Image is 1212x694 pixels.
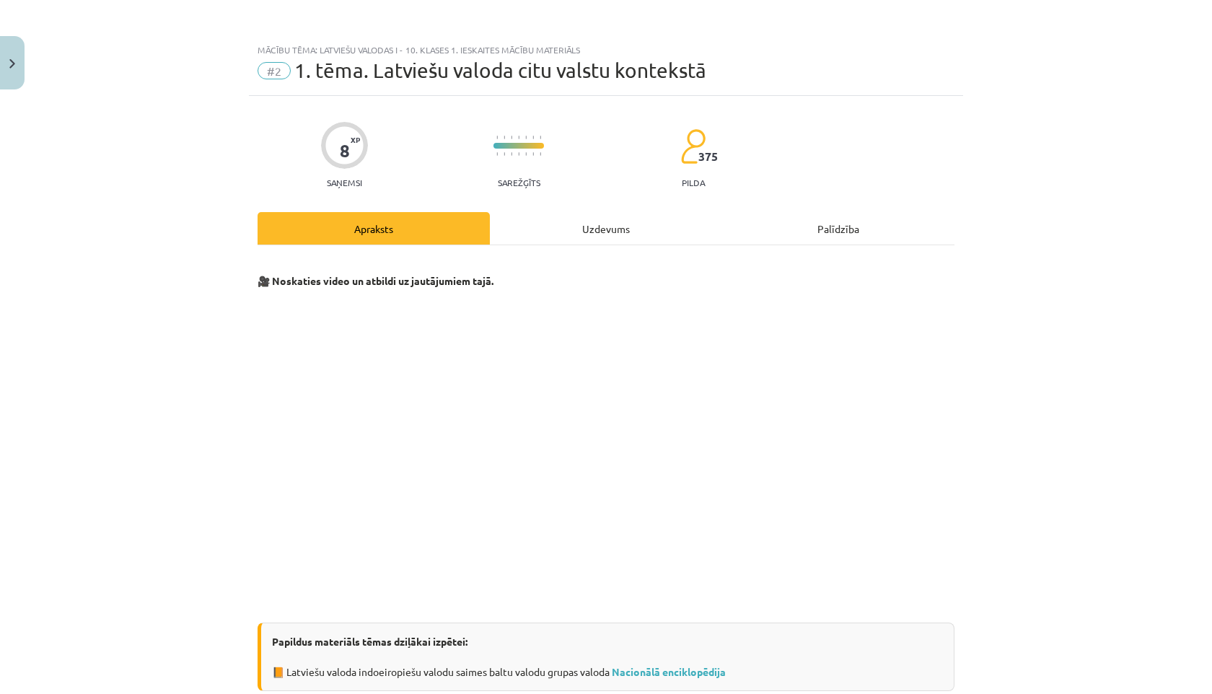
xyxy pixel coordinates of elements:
div: Mācību tēma: Latviešu valodas i - 10. klases 1. ieskaites mācību materiāls [258,45,954,55]
img: icon-short-line-57e1e144782c952c97e751825c79c345078a6d821885a25fce030b3d8c18986b.svg [511,136,512,139]
img: icon-close-lesson-0947bae3869378f0d4975bcd49f059093ad1ed9edebbc8119c70593378902aed.svg [9,59,15,69]
img: icon-short-line-57e1e144782c952c97e751825c79c345078a6d821885a25fce030b3d8c18986b.svg [540,136,541,139]
img: icon-short-line-57e1e144782c952c97e751825c79c345078a6d821885a25fce030b3d8c18986b.svg [518,152,519,156]
div: Uzdevums [490,212,722,245]
p: pilda [682,177,705,188]
img: icon-short-line-57e1e144782c952c97e751825c79c345078a6d821885a25fce030b3d8c18986b.svg [525,136,527,139]
a: Nacionālā enciklopēdija [612,665,726,678]
div: 8 [340,141,350,161]
img: icon-short-line-57e1e144782c952c97e751825c79c345078a6d821885a25fce030b3d8c18986b.svg [496,152,498,156]
img: icon-short-line-57e1e144782c952c97e751825c79c345078a6d821885a25fce030b3d8c18986b.svg [496,136,498,139]
img: icon-short-line-57e1e144782c952c97e751825c79c345078a6d821885a25fce030b3d8c18986b.svg [511,152,512,156]
img: students-c634bb4e5e11cddfef0936a35e636f08e4e9abd3cc4e673bd6f9a4125e45ecb1.svg [680,128,706,164]
div: 📙 Latviešu valoda indoeiropiešu valodu saimes baltu valodu grupas valoda [258,623,954,691]
img: icon-short-line-57e1e144782c952c97e751825c79c345078a6d821885a25fce030b3d8c18986b.svg [504,136,505,139]
div: Palīdzība [722,212,954,245]
span: XP [351,136,360,144]
img: icon-short-line-57e1e144782c952c97e751825c79c345078a6d821885a25fce030b3d8c18986b.svg [532,136,534,139]
strong: 🎥 Noskaties video un atbildi uz jautājumiem tajā. [258,274,493,287]
img: icon-short-line-57e1e144782c952c97e751825c79c345078a6d821885a25fce030b3d8c18986b.svg [518,136,519,139]
img: icon-short-line-57e1e144782c952c97e751825c79c345078a6d821885a25fce030b3d8c18986b.svg [540,152,541,156]
strong: Papildus materiāls tēmas dziļākai izpētei: [272,635,467,648]
img: icon-short-line-57e1e144782c952c97e751825c79c345078a6d821885a25fce030b3d8c18986b.svg [504,152,505,156]
img: icon-short-line-57e1e144782c952c97e751825c79c345078a6d821885a25fce030b3d8c18986b.svg [525,152,527,156]
p: Saņemsi [321,177,368,188]
span: 1. tēma. Latviešu valoda citu valstu kontekstā [294,58,706,82]
span: 375 [698,150,718,163]
span: #2 [258,62,291,79]
img: icon-short-line-57e1e144782c952c97e751825c79c345078a6d821885a25fce030b3d8c18986b.svg [532,152,534,156]
p: Sarežģīts [498,177,540,188]
div: Apraksts [258,212,490,245]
